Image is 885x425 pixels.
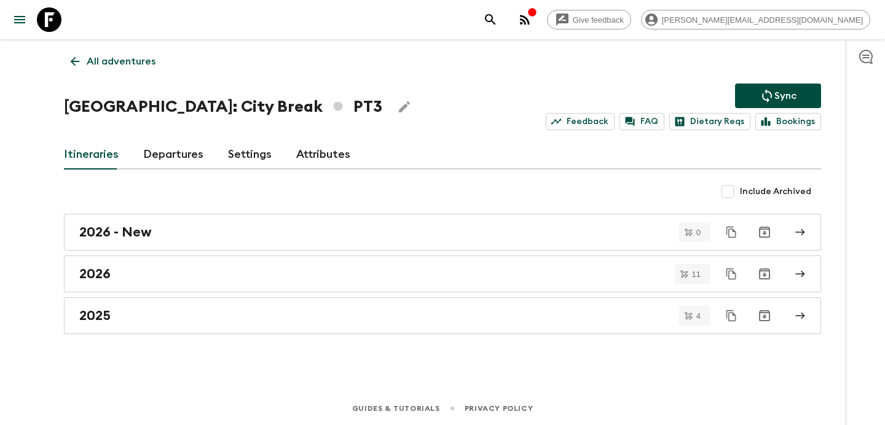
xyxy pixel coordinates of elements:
[64,255,821,292] a: 2026
[87,54,155,69] p: All adventures
[64,95,382,119] h1: [GEOGRAPHIC_DATA]: City Break PT3
[685,270,708,278] span: 11
[641,10,870,29] div: [PERSON_NAME][EMAIL_ADDRESS][DOMAIN_NAME]
[740,185,811,198] span: Include Archived
[755,113,821,130] a: Bookings
[546,113,615,130] a: Feedback
[689,312,708,320] span: 4
[720,305,742,327] button: Duplicate
[720,263,742,285] button: Duplicate
[774,88,796,103] p: Sync
[79,224,152,240] h2: 2026 - New
[352,402,440,415] a: Guides & Tutorials
[735,84,821,108] button: Sync adventure departures to the booking engine
[566,15,631,25] span: Give feedback
[64,49,162,74] a: All adventures
[228,140,272,170] a: Settings
[619,113,664,130] a: FAQ
[752,303,777,328] button: Archive
[669,113,750,130] a: Dietary Reqs
[64,214,821,251] a: 2026 - New
[478,7,503,32] button: search adventures
[79,266,111,282] h2: 2026
[752,220,777,244] button: Archive
[465,402,533,415] a: Privacy Policy
[64,140,119,170] a: Itineraries
[143,140,203,170] a: Departures
[296,140,350,170] a: Attributes
[392,95,417,119] button: Edit Adventure Title
[720,221,742,243] button: Duplicate
[547,10,631,29] a: Give feedback
[64,297,821,334] a: 2025
[79,308,111,324] h2: 2025
[655,15,870,25] span: [PERSON_NAME][EMAIL_ADDRESS][DOMAIN_NAME]
[7,7,32,32] button: menu
[752,262,777,286] button: Archive
[689,228,708,236] span: 0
